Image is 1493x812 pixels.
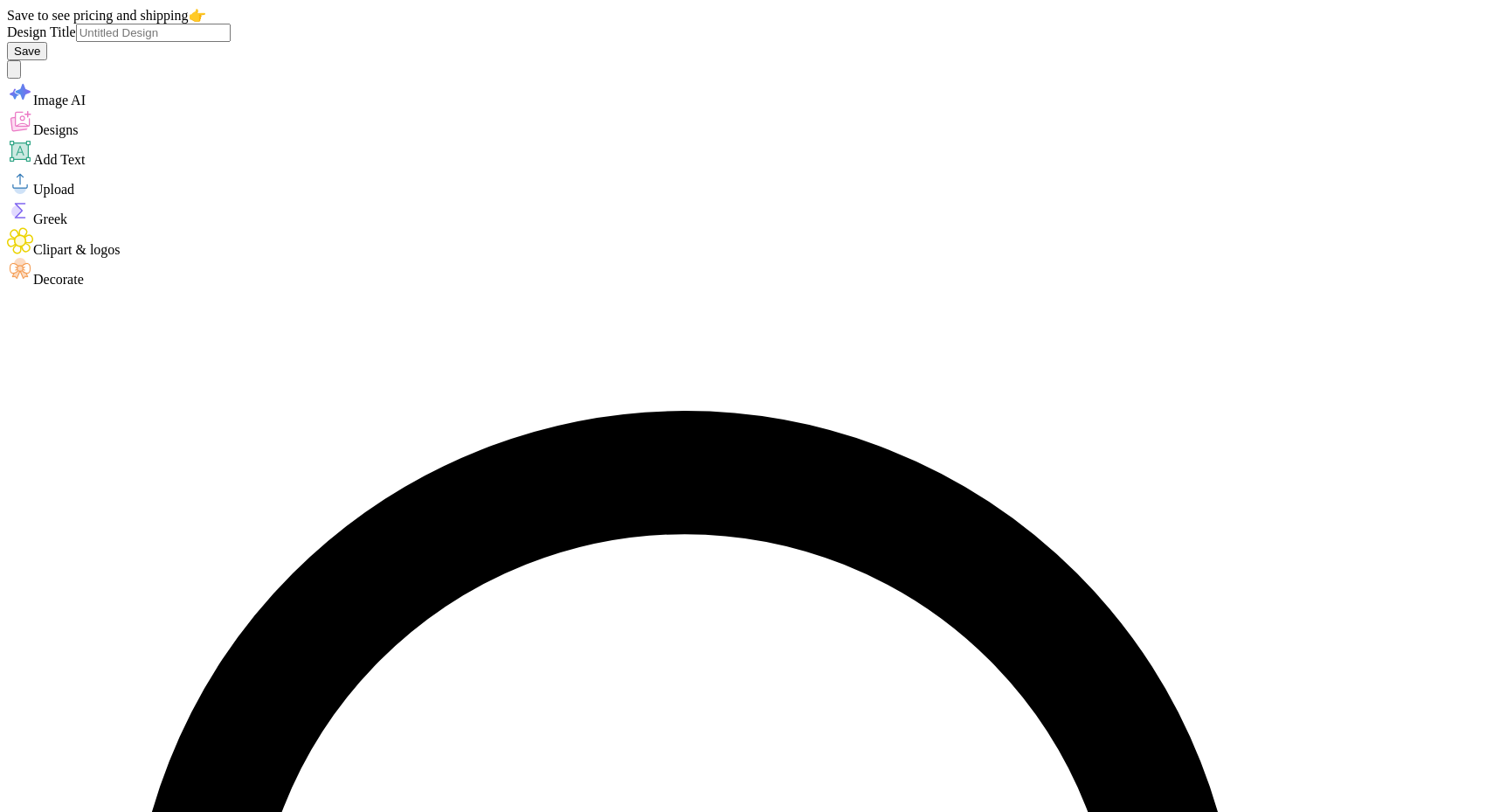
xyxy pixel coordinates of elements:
[7,42,47,60] button: Save
[7,7,1486,24] div: Save to see pricing and shipping
[76,24,231,42] input: Untitled Design
[33,272,84,287] span: Decorate
[33,182,74,197] span: Upload
[189,8,206,23] span: 👉
[33,122,79,137] span: Designs
[33,152,85,167] span: Add Text
[33,212,67,226] span: Greek
[7,24,76,39] label: Design Title
[33,242,121,257] span: Clipart & logos
[33,93,86,108] span: Image AI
